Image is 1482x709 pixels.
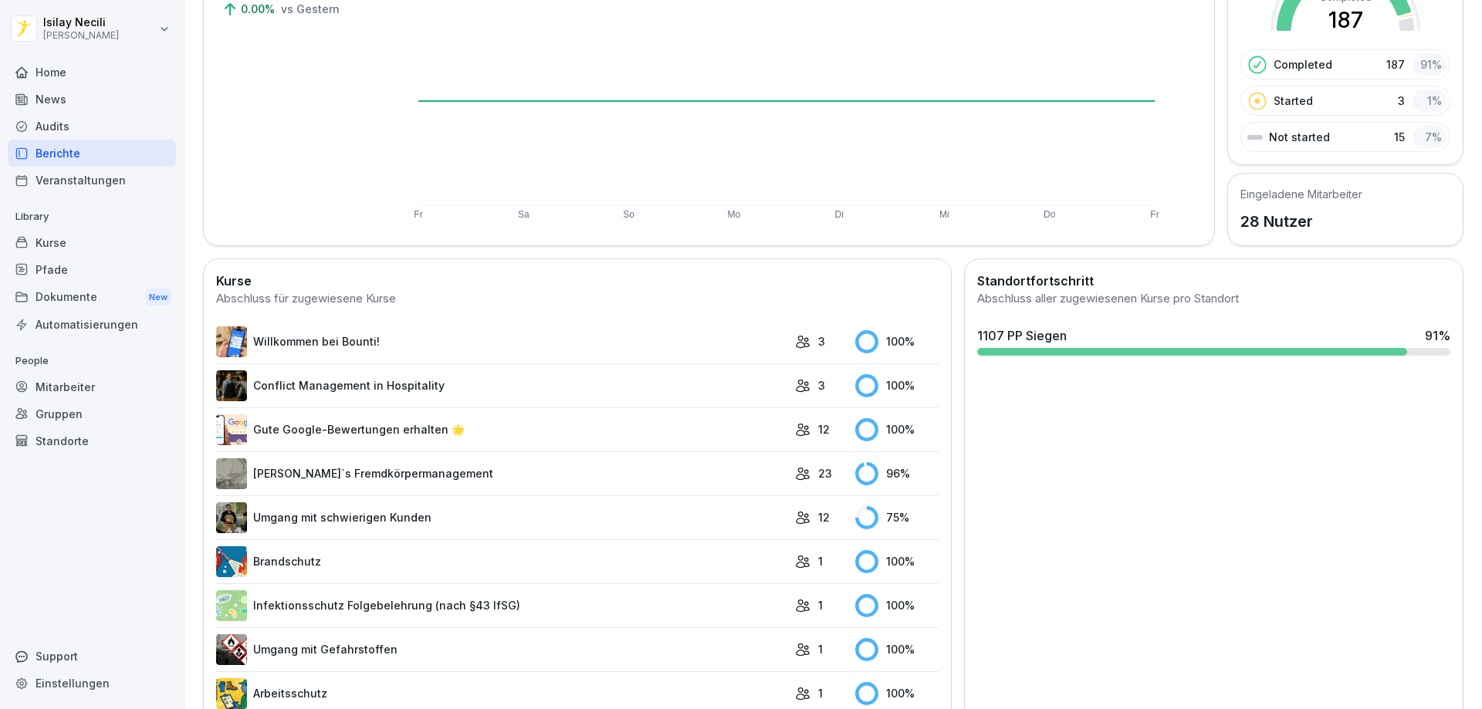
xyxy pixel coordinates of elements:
[216,590,247,621] img: tgff07aey9ahi6f4hltuk21p.png
[8,349,176,373] p: People
[1413,126,1446,148] div: 7 %
[43,16,119,29] p: Isilay Necili
[216,370,787,401] a: Conflict Management in Hospitality
[1274,56,1332,73] p: Completed
[855,550,939,573] div: 100 %
[818,553,823,569] p: 1
[216,634,787,665] a: Umgang mit Gefahrstoffen
[855,418,939,441] div: 100 %
[855,638,939,661] div: 100 %
[43,30,119,41] p: [PERSON_NAME]
[623,209,634,220] text: So
[216,290,939,308] div: Abschluss für zugewiesene Kurse
[971,320,1457,362] a: 1107 PP Siegen91%
[241,1,278,17] p: 0.00%
[216,502,247,533] img: ibmq16c03v2u1873hyb2ubud.png
[1413,89,1446,112] div: 1 %
[818,421,830,437] p: 12
[8,113,176,140] a: Audits
[1274,93,1313,109] p: Started
[8,204,176,229] p: Library
[216,414,787,445] a: Gute Google-Bewertungen erhalten 🌟
[818,685,823,701] p: 1
[216,546,787,577] a: Brandschutz
[8,643,176,670] div: Support
[834,209,843,220] text: Di
[281,1,340,17] p: vs Gestern
[818,333,825,349] p: 3
[8,400,176,427] a: Gruppen
[8,283,176,312] a: DokumenteNew
[818,597,823,613] p: 1
[216,370,247,401] img: v5km1yrum515hbryjbhr1wgk.png
[8,167,176,194] a: Veranstaltungen
[855,374,939,397] div: 100 %
[216,590,787,621] a: Infektionsschutz Folgebelehrung (nach §43 IfSG)
[855,330,939,353] div: 100 %
[818,641,823,657] p: 1
[855,594,939,617] div: 100 %
[8,670,176,697] a: Einstellungen
[216,546,247,577] img: b0iy7e1gfawqjs4nezxuanzk.png
[8,256,176,283] a: Pfade
[1044,209,1056,220] text: Do
[855,682,939,705] div: 100 %
[818,465,832,481] p: 23
[855,462,939,485] div: 96 %
[977,326,1067,345] div: 1107 PP Siegen
[8,427,176,454] a: Standorte
[8,59,176,86] a: Home
[1240,210,1362,233] p: 28 Nutzer
[1386,56,1405,73] p: 187
[818,377,825,393] p: 3
[216,458,247,489] img: ltafy9a5l7o16y10mkzj65ij.png
[8,373,176,400] a: Mitarbeiter
[145,289,171,306] div: New
[818,509,830,525] p: 12
[216,326,787,357] a: Willkommen bei Bounti!
[216,414,247,445] img: iwscqm9zjbdjlq9atufjsuwv.png
[1269,129,1330,145] p: Not started
[1150,209,1159,220] text: Fr
[216,326,247,357] img: xh3bnih80d1pxcetv9zsuevg.png
[8,229,176,256] a: Kurse
[1394,129,1405,145] p: 15
[216,458,787,489] a: [PERSON_NAME]`s Fremdkörpermanagement
[855,506,939,529] div: 75 %
[939,209,949,220] text: Mi
[1425,326,1450,345] div: 91 %
[414,209,422,220] text: Fr
[1398,93,1405,109] p: 3
[8,311,176,338] a: Automatisierungen
[977,272,1450,290] h2: Standortfortschritt
[216,272,939,290] h2: Kurse
[518,209,530,220] text: Sa
[216,678,787,709] a: Arbeitsschutz
[216,634,247,665] img: ro33qf0i8ndaw7nkfv0stvse.png
[216,678,247,709] img: bgsrfyvhdm6180ponve2jajk.png
[216,502,787,533] a: Umgang mit schwierigen Kunden
[8,283,176,312] div: Dokumente
[1240,186,1362,202] h5: Eingeladene Mitarbeiter
[1413,53,1446,76] div: 91 %
[8,140,176,167] a: Berichte
[728,209,741,220] text: Mo
[8,86,176,113] a: News
[977,290,1450,308] div: Abschluss aller zugewiesenen Kurse pro Standort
